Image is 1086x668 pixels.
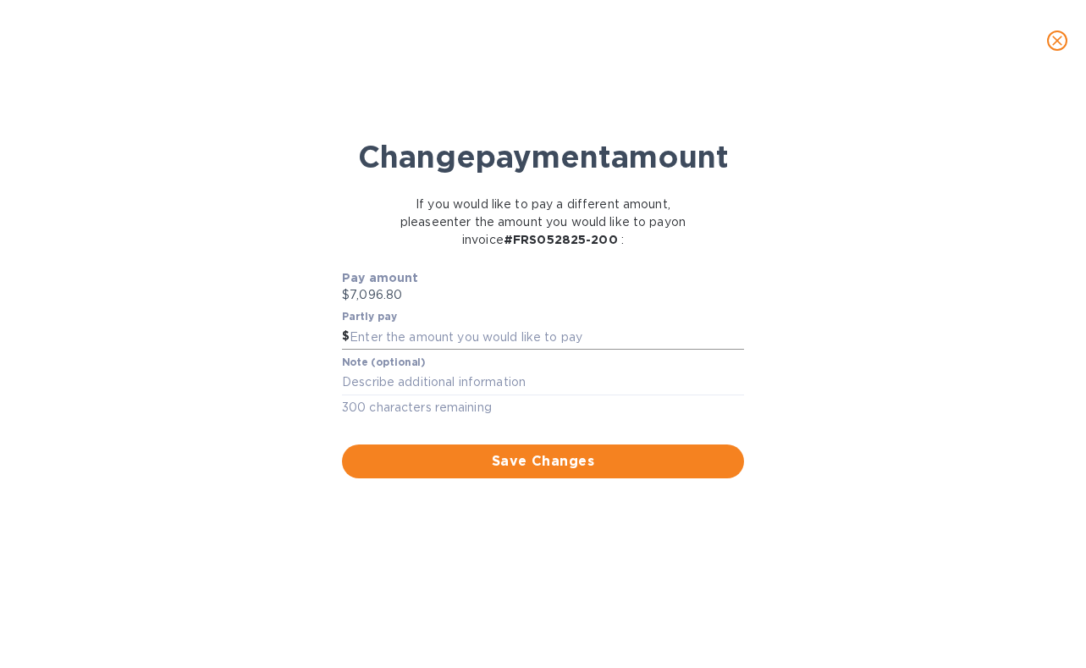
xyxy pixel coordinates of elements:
button: close [1037,20,1078,61]
div: $ [342,324,350,350]
b: # FRS052825-200 [504,233,618,246]
b: Change payment amount [358,138,729,175]
label: Partly pay [342,312,398,323]
span: Save Changes [356,451,730,472]
p: If you would like to pay a different amount, please enter the amount you would like to pay on inv... [379,196,706,249]
p: $7,096.80 [342,286,744,304]
input: Enter the amount you would like to pay [350,324,744,350]
b: Pay amount [342,271,419,284]
label: Note (optional) [342,357,425,367]
p: 300 characters remaining [342,398,744,417]
button: Save Changes [342,444,744,478]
